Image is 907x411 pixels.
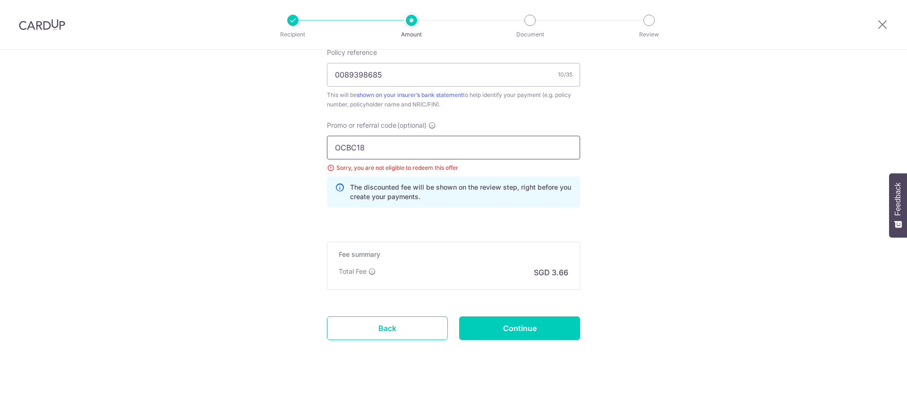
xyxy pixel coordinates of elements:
[21,7,41,15] span: Help
[258,30,328,39] p: Recipient
[397,121,427,130] span: (optional)
[376,30,446,39] p: Amount
[327,163,580,173] div: Sorry, you are not eligible to redeem this offer
[327,121,396,130] span: Promo or referral code
[459,316,580,340] input: Continue
[350,183,572,201] p: The discounted fee will be shown on the review step, right before you create your payments.
[339,267,367,276] p: Total Fee
[357,91,463,98] a: shown on your insurer’s bank statement
[19,19,65,30] img: CardUp
[495,30,565,39] p: Document
[534,267,568,278] p: SGD 3.66
[339,250,568,259] h5: Fee summary
[327,90,580,109] div: This will be to help identify your payment (e.g. policy number, policyholder name and NRIC/FIN).
[894,183,902,216] span: Feedback
[614,30,684,39] p: Review
[558,70,573,79] div: 10/35
[327,316,448,340] a: Back
[889,173,907,237] button: Feedback - Show survey
[327,48,377,57] label: Policy reference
